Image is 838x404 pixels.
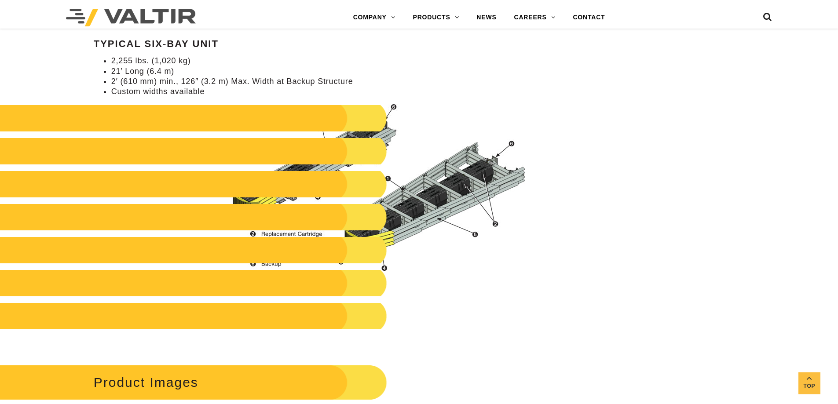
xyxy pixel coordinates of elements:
span: Top [798,381,820,391]
a: CAREERS [505,9,564,26]
a: COMPANY [344,9,404,26]
li: 21′ Long (6.4 m) [111,66,535,76]
li: 2,255 lbs. (1,020 kg) [111,56,535,66]
a: Top [798,372,820,394]
a: NEWS [468,9,505,26]
a: PRODUCTS [404,9,468,26]
a: CONTACT [564,9,614,26]
li: 2′ (610 mm) min., 126″ (3.2 m) Max. Width at Backup Structure [111,76,535,87]
li: Custom widths available [111,87,535,97]
img: Valtir [66,9,196,26]
strong: Typical Six-Bay Unit [94,38,219,49]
